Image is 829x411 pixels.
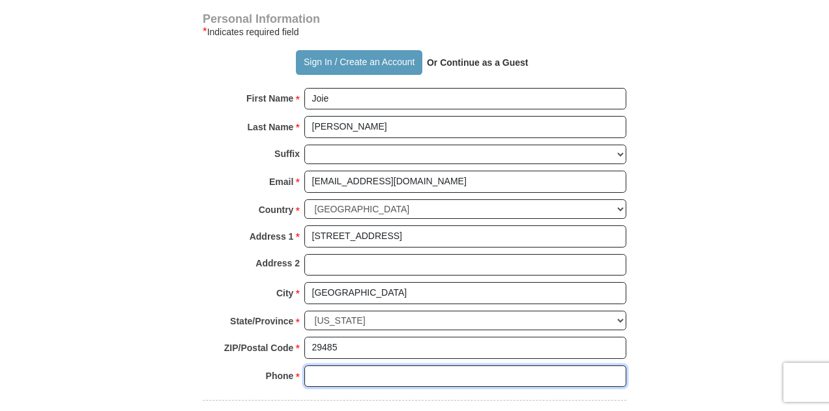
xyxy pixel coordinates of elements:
[230,312,293,330] strong: State/Province
[203,24,626,40] div: Indicates required field
[246,89,293,107] strong: First Name
[248,118,294,136] strong: Last Name
[269,173,293,191] strong: Email
[224,339,294,357] strong: ZIP/Postal Code
[276,284,293,302] strong: City
[259,201,294,219] strong: Country
[250,227,294,246] strong: Address 1
[427,57,529,68] strong: Or Continue as a Guest
[266,367,294,385] strong: Phone
[203,14,626,24] h4: Personal Information
[296,50,422,75] button: Sign In / Create an Account
[274,145,300,163] strong: Suffix
[255,254,300,272] strong: Address 2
